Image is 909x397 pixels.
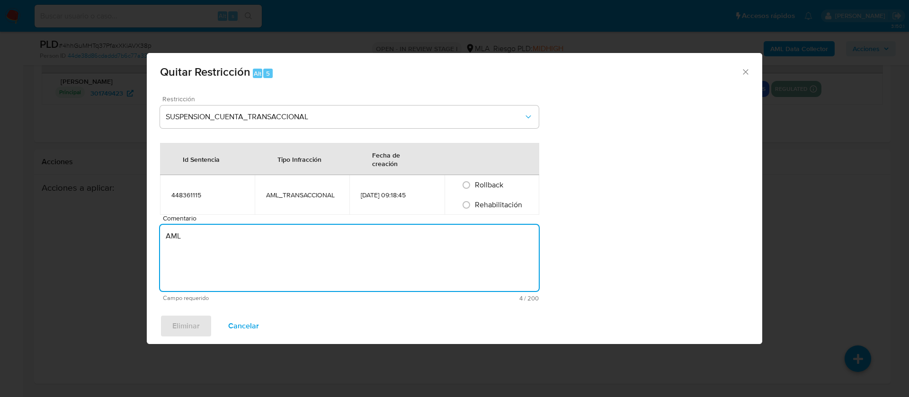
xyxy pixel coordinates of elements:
span: Campo requerido [163,295,351,301]
div: [DATE] 09:18:45 [361,191,433,199]
span: Rehabilitación [475,199,522,210]
span: Alt [254,69,261,78]
div: AML_TRANSACCIONAL [266,191,338,199]
button: Restriction [160,106,539,128]
span: Quitar Restricción [160,63,250,80]
span: Máximo 200 caracteres [351,295,539,301]
span: Rollback [475,179,503,190]
div: Tipo Infracción [266,148,333,170]
span: Comentario [163,215,542,222]
textarea: AML [160,225,539,291]
div: 448361115 [171,191,243,199]
span: Cancelar [228,316,259,336]
button: Cancelar [216,315,271,337]
span: Restricción [162,96,541,102]
div: Id Sentencia [171,148,231,170]
span: 5 [266,69,270,78]
button: Cerrar ventana [741,67,749,76]
span: SUSPENSION_CUENTA_TRANSACCIONAL [166,112,524,122]
div: Fecha de creación [361,143,433,175]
